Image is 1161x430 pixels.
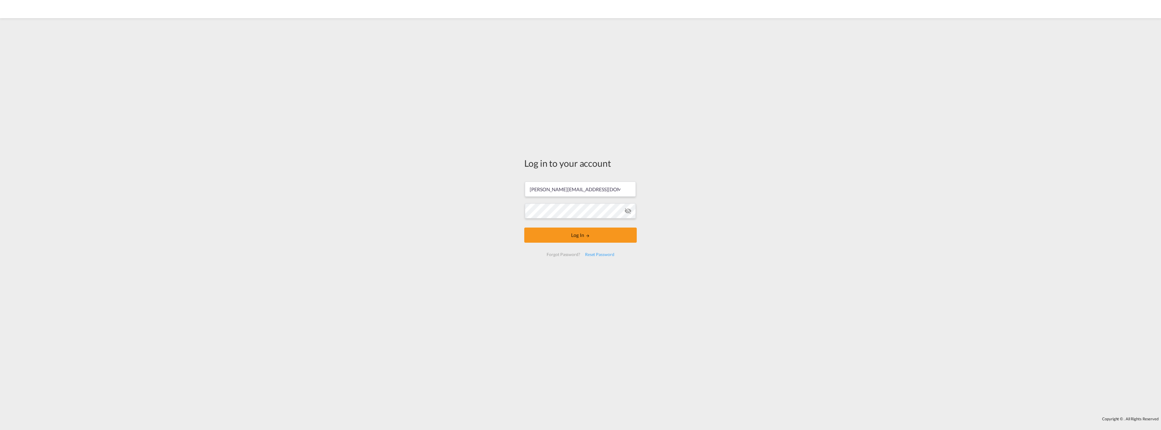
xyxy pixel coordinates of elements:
[524,157,637,169] div: Log in to your account
[524,228,637,243] button: LOGIN
[583,249,617,260] div: Reset Password
[544,249,582,260] div: Forgot Password?
[624,207,632,215] md-icon: icon-eye-off
[525,182,636,197] input: Enter email/phone number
